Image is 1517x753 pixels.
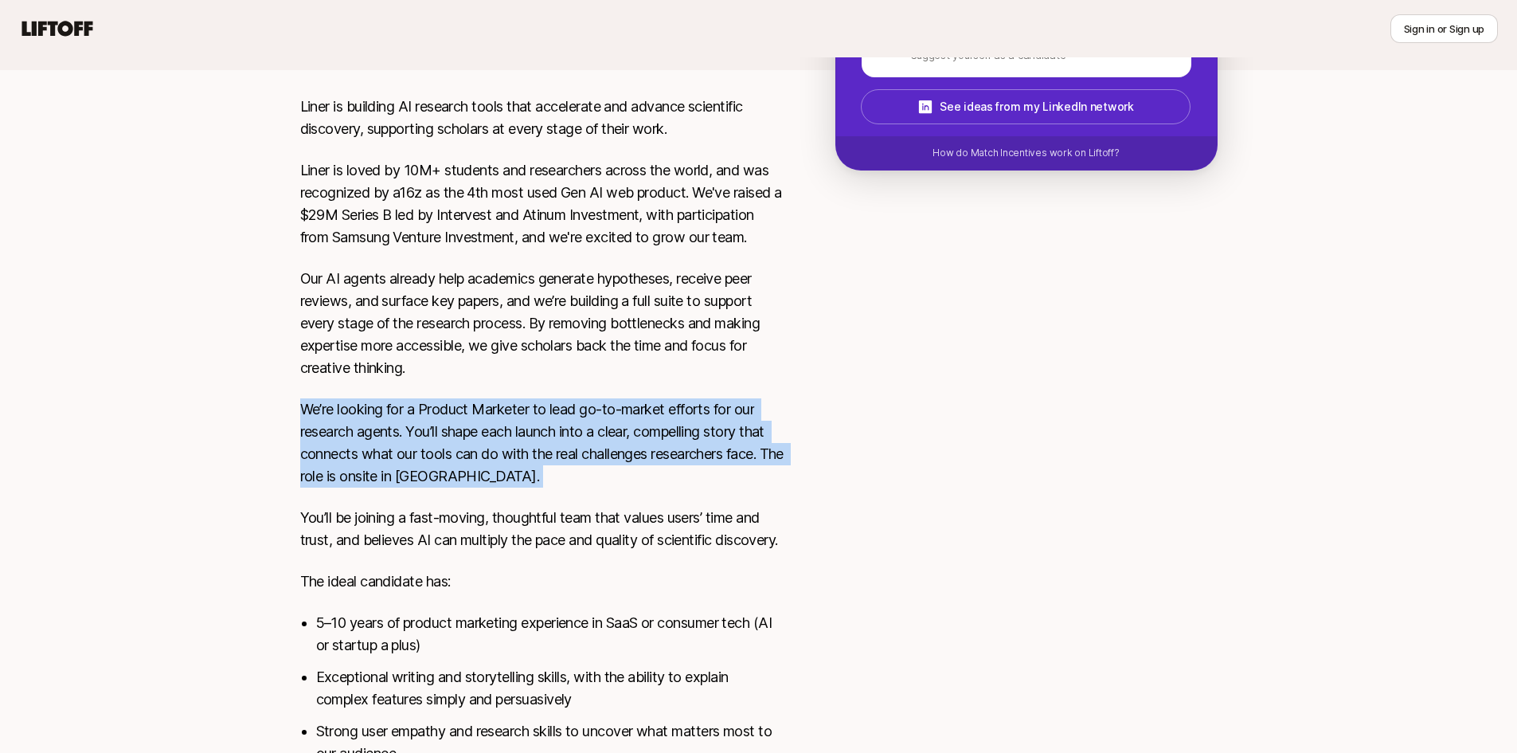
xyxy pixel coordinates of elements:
p: How do Match Incentives work on Liftoff? [932,146,1119,160]
p: See ideas from my LinkedIn network [940,97,1133,116]
p: Our AI agents already help academics generate hypotheses, receive peer reviews, and surface key p... [300,268,784,379]
li: 5–10 years of product marketing experience in SaaS or consumer tech (AI or startup a plus) [316,612,784,657]
p: You’ll be joining a fast-moving, thoughtful team that values users’ time and trust, and believes ... [300,507,784,551]
button: See ideas from my LinkedIn network [861,89,1191,124]
p: Liner is building AI research tools that accelerate and advance scientific discovery, supporting ... [300,96,784,140]
p: Liner is loved by 10M+ students and researchers across the world, and was recognized by a16z as t... [300,159,784,249]
button: Sign in or Sign up [1390,14,1498,43]
p: We’re looking for a Product Marketer to lead go-to-market efforts for our research agents. You’ll... [300,398,784,488]
li: Exceptional writing and storytelling skills, with the ability to explain complex features simply ... [316,666,784,711]
p: The ideal candidate has: [300,571,784,593]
